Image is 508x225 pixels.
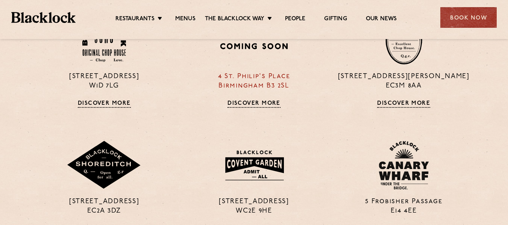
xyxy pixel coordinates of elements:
img: Shoreditch-stamp-v2-default.svg [67,141,142,190]
a: Discover More [227,100,281,108]
img: BLA_1470_CoventGarden_Website_Solid.svg [218,146,290,185]
img: BL_CW_Logo_Website.svg [379,141,429,190]
p: 5 Frobisher Passage E14 4EE [335,197,473,216]
a: Discover More [78,100,131,108]
p: 4 St. Philip's Place Birmingham B3 2SL [185,72,323,91]
a: Menus [175,15,196,24]
img: BL_Textured_Logo-footer-cropped.svg [11,12,76,23]
p: [STREET_ADDRESS][PERSON_NAME] EC3M 8AA [335,72,473,91]
p: [STREET_ADDRESS] EC2A 3DZ [35,197,173,216]
a: People [285,15,305,24]
a: The Blacklock Way [205,15,264,24]
a: Our News [366,15,397,24]
a: Discover More [377,100,430,108]
a: Gifting [324,15,347,24]
img: Soho-stamp-default.svg [82,18,126,62]
img: City-stamp-default.svg [385,16,422,65]
img: BIRMINGHAM-P22_-e1747915156957.png [212,28,296,52]
a: Restaurants [115,15,155,24]
p: [STREET_ADDRESS] WC2E 9HE [185,197,323,216]
p: [STREET_ADDRESS] W1D 7LG [35,72,173,91]
div: Book Now [440,7,497,28]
